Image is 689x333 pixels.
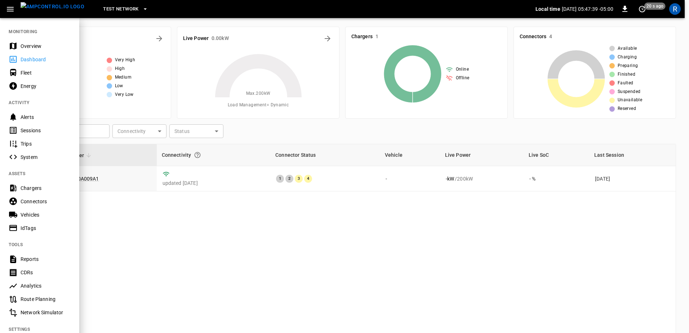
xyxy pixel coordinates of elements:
[21,256,71,263] div: Reports
[644,3,666,10] span: 20 s ago
[21,43,71,50] div: Overview
[21,127,71,134] div: Sessions
[21,282,71,289] div: Analytics
[21,154,71,161] div: System
[21,309,71,316] div: Network Simulator
[21,56,71,63] div: Dashboard
[21,2,84,11] img: ampcontrol.io logo
[669,3,681,15] div: profile-icon
[21,185,71,192] div: Chargers
[562,5,613,13] p: [DATE] 05:47:39 -05:00
[21,211,71,218] div: Vehicles
[21,140,71,147] div: Trips
[21,296,71,303] div: Route Planning
[21,198,71,205] div: Connectors
[636,3,648,15] button: set refresh interval
[21,225,71,232] div: IdTags
[535,5,560,13] p: Local time
[21,114,71,121] div: Alerts
[21,69,71,76] div: Fleet
[21,269,71,276] div: CDRs
[21,83,71,90] div: Energy
[103,5,138,13] span: Test Network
